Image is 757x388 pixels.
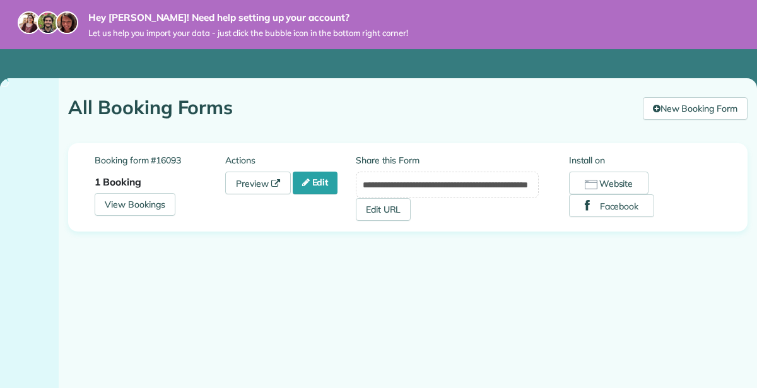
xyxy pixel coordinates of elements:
[68,97,633,118] h1: All Booking Forms
[356,154,539,167] label: Share this Form
[293,172,338,194] a: Edit
[569,172,649,194] button: Website
[95,193,175,216] a: View Bookings
[37,11,59,34] img: jorge-587dff0eeaa6aab1f244e6dc62b8924c3b6ad411094392a53c71c6c4a576187d.jpg
[56,11,78,34] img: michelle-19f622bdf1676172e81f8f8fba1fb50e276960ebfe0243fe18214015130c80e4.jpg
[356,198,411,221] a: Edit URL
[95,154,225,167] label: Booking form #16093
[643,97,748,120] a: New Booking Form
[569,194,655,217] button: Facebook
[225,172,291,194] a: Preview
[18,11,40,34] img: maria-72a9807cf96188c08ef61303f053569d2e2a8a1cde33d635c8a3ac13582a053d.jpg
[88,11,408,24] strong: Hey [PERSON_NAME]! Need help setting up your account?
[225,154,356,167] label: Actions
[569,154,721,167] label: Install on
[88,28,408,38] span: Let us help you import your data - just click the bubble icon in the bottom right corner!
[95,175,141,188] strong: 1 Booking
